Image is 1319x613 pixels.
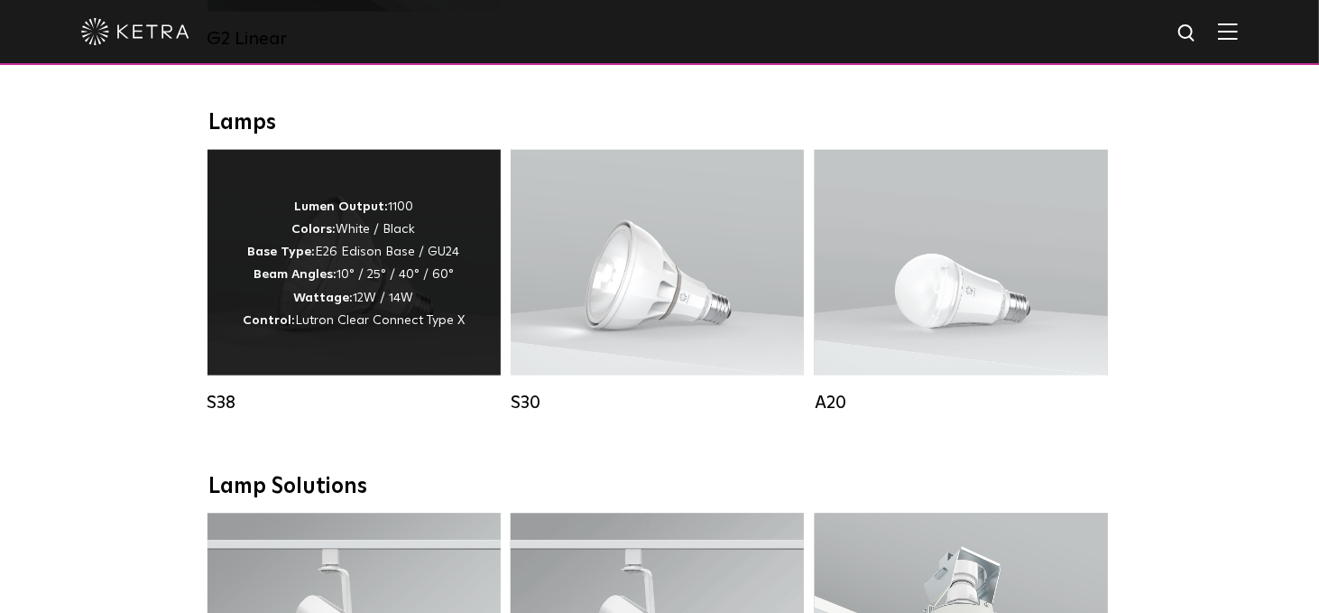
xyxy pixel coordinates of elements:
a: S30 Lumen Output:1100Colors:White / BlackBase Type:E26 Edison Base / GU24Beam Angles:15° / 25° / ... [511,150,804,413]
img: search icon [1176,23,1199,45]
div: Lamp Solutions [208,474,1111,500]
img: Hamburger%20Nav.svg [1218,23,1238,40]
img: ketra-logo-2019-white [81,18,189,45]
div: Lamps [208,110,1111,136]
a: S38 Lumen Output:1100Colors:White / BlackBase Type:E26 Edison Base / GU24Beam Angles:10° / 25° / ... [208,150,501,413]
p: 1100 White / Black E26 Edison Base / GU24 10° / 25° / 40° / 60° 12W / 14W [243,196,465,332]
strong: Wattage: [294,292,354,304]
a: A20 Lumen Output:600 / 800Colors:White / BlackBase Type:E26 Edison Base / GU24Beam Angles:Omni-Di... [815,150,1108,413]
span: Lutron Clear Connect Type X [295,314,465,327]
strong: Lumen Output: [294,200,388,213]
strong: Colors: [292,223,337,236]
div: S30 [511,392,804,413]
div: S38 [208,392,501,413]
strong: Control: [243,314,295,327]
strong: Base Type: [248,246,316,258]
div: A20 [815,392,1108,413]
strong: Beam Angles: [254,268,337,281]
